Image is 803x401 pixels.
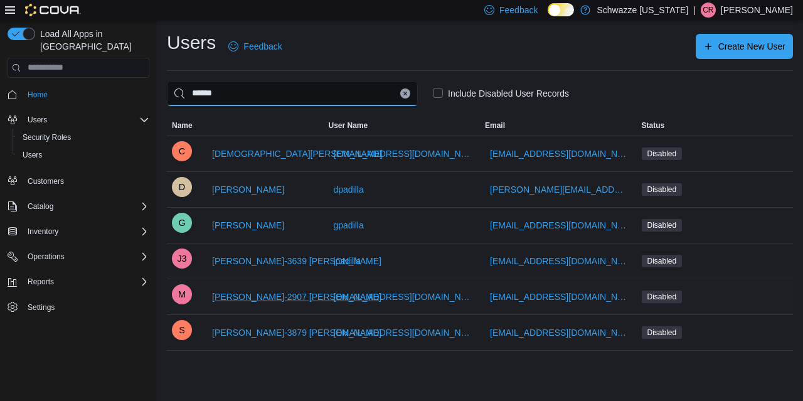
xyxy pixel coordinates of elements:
span: Disabled [642,255,683,267]
button: Settings [3,298,154,316]
span: S [179,320,185,340]
button: [EMAIL_ADDRESS][DOMAIN_NAME] [485,213,632,238]
button: Reports [3,273,154,291]
span: Users [18,147,149,163]
a: Security Roles [18,130,76,145]
button: Reports [23,274,59,289]
button: [PERSON_NAME]-3879 [PERSON_NAME] [207,320,386,345]
a: Home [23,87,53,102]
span: Operations [28,252,65,262]
span: Inventory [23,224,149,239]
button: Security Roles [13,129,154,146]
input: Dark Mode [548,3,574,16]
button: jpadilla [329,249,366,274]
button: Operations [3,248,154,265]
span: Name [172,120,193,131]
button: [PERSON_NAME][EMAIL_ADDRESS][PERSON_NAME][DOMAIN_NAME] [485,177,632,202]
span: Status [642,120,665,131]
button: [EMAIL_ADDRESS][DOMAIN_NAME] [485,320,632,345]
p: Schwazze [US_STATE] [597,3,688,18]
span: Catalog [28,201,53,211]
span: Load All Apps in [GEOGRAPHIC_DATA] [35,28,149,53]
button: [EMAIL_ADDRESS][DOMAIN_NAME] [329,141,476,166]
div: Christian [172,141,192,161]
span: [EMAIL_ADDRESS][DOMAIN_NAME] [490,219,627,232]
span: Settings [28,302,55,313]
button: Home [3,85,154,104]
span: [PERSON_NAME]-2907 [PERSON_NAME] [212,291,381,303]
span: Inventory [28,227,58,237]
span: Disabled [647,148,677,159]
img: Cova [25,4,81,16]
button: Customers [3,171,154,190]
button: gpadilla [329,213,369,238]
span: [EMAIL_ADDRESS][DOMAIN_NAME] [490,255,627,267]
span: Feedback [243,40,282,53]
span: J3 [177,249,186,269]
span: Operations [23,249,149,264]
button: Users [13,146,154,164]
span: Disabled [642,183,683,196]
span: Home [28,90,48,100]
div: Sara-3879 [172,320,192,340]
span: [EMAIL_ADDRESS][DOMAIN_NAME] [490,326,627,339]
span: dpadilla [334,183,364,196]
span: Catalog [23,199,149,214]
span: Reports [28,277,54,287]
button: Create New User [696,34,793,59]
span: Users [23,112,149,127]
span: User Name [329,120,368,131]
span: Security Roles [23,132,71,142]
span: [EMAIL_ADDRESS][DOMAIN_NAME] [334,147,471,160]
label: Include Disabled User Records [433,86,569,101]
div: Matthew-2907 [172,284,192,304]
button: [EMAIL_ADDRESS][DOMAIN_NAME] [485,249,632,274]
button: [DEMOGRAPHIC_DATA][PERSON_NAME] [207,141,388,166]
p: [PERSON_NAME] [721,3,793,18]
a: Customers [23,174,69,189]
button: Users [3,111,154,129]
span: CR [703,3,713,18]
span: M [178,284,186,304]
span: D [179,177,185,197]
button: dpadilla [329,177,369,202]
span: Disabled [647,220,677,231]
span: Disabled [642,326,683,339]
h1: Users [167,30,216,55]
button: [PERSON_NAME]-3639 [PERSON_NAME] [207,249,386,274]
span: [PERSON_NAME] [212,219,284,232]
div: Geraldine [172,213,192,233]
button: Clear input [400,88,410,99]
span: G [178,213,185,233]
button: [EMAIL_ADDRESS][DOMAIN_NAME] [485,141,632,166]
span: [EMAIL_ADDRESS][DOMAIN_NAME] [334,291,471,303]
span: Disabled [647,327,677,338]
span: Create New User [718,40,785,53]
a: Feedback [223,34,287,59]
button: Catalog [3,198,154,215]
span: Disabled [647,291,677,302]
span: Feedback [499,4,538,16]
button: Catalog [23,199,58,214]
button: Operations [23,249,70,264]
button: Inventory [23,224,63,239]
button: [PERSON_NAME] [207,213,289,238]
span: [PERSON_NAME] [212,183,284,196]
span: Customers [23,173,149,188]
span: gpadilla [334,219,364,232]
span: C [179,141,185,161]
span: [PERSON_NAME]-3879 [PERSON_NAME] [212,326,381,339]
span: Reports [23,274,149,289]
span: Users [23,150,42,160]
span: [EMAIL_ADDRESS][DOMAIN_NAME] [490,291,627,303]
p: | [693,3,696,18]
span: [EMAIL_ADDRESS][DOMAIN_NAME] [490,147,627,160]
span: Dark Mode [548,16,548,17]
span: [PERSON_NAME][EMAIL_ADDRESS][PERSON_NAME][DOMAIN_NAME] [490,183,627,196]
span: Disabled [647,255,677,267]
span: [EMAIL_ADDRESS][DOMAIN_NAME] [334,326,471,339]
button: Inventory [3,223,154,240]
a: Settings [23,300,60,315]
div: Julian-3639 [172,249,192,269]
span: Home [23,87,149,102]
